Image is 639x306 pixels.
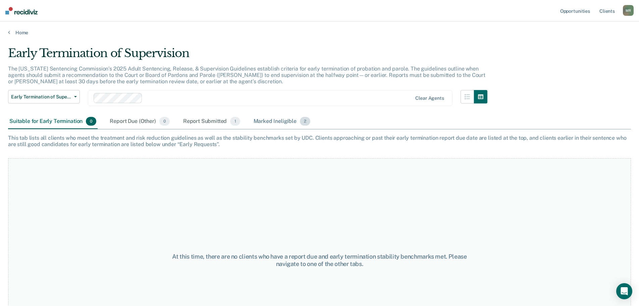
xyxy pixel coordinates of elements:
div: Marked Ineligible2 [252,114,312,129]
img: Recidiviz [5,7,38,14]
button: MR [623,5,634,16]
div: Open Intercom Messenger [616,283,632,299]
button: Early Termination of Supervision [8,90,80,103]
div: Clear agents [415,95,444,101]
div: Report Due (Other)0 [108,114,171,129]
div: This tab lists all clients who meet the treatment and risk reduction guidelines as well as the st... [8,135,631,147]
div: Suitable for Early Termination0 [8,114,98,129]
a: Home [8,30,631,36]
div: Early Termination of Supervision [8,46,487,65]
span: 0 [159,117,170,126]
span: 0 [86,117,96,126]
span: Early Termination of Supervision [11,94,71,100]
div: Report Submitted1 [182,114,242,129]
span: 1 [230,117,240,126]
div: M R [623,5,634,16]
span: 2 [300,117,310,126]
p: The [US_STATE] Sentencing Commission’s 2025 Adult Sentencing, Release, & Supervision Guidelines e... [8,65,485,85]
div: At this time, there are no clients who have a report due and early termination stability benchmar... [164,253,475,267]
